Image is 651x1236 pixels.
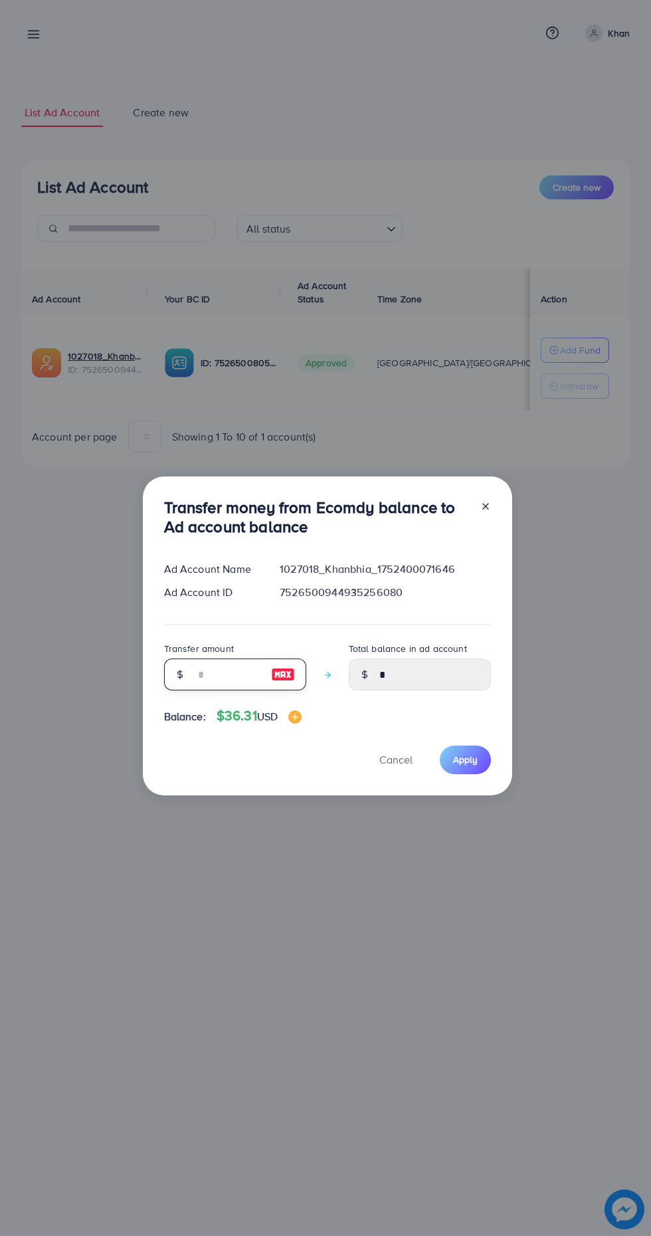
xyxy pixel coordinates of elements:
[288,710,302,724] img: image
[379,752,413,767] span: Cancel
[164,709,206,724] span: Balance:
[257,709,278,724] span: USD
[271,667,295,682] img: image
[164,642,234,655] label: Transfer amount
[269,562,501,577] div: 1027018_Khanbhia_1752400071646
[153,585,270,600] div: Ad Account ID
[363,746,429,774] button: Cancel
[349,642,467,655] label: Total balance in ad account
[217,708,302,724] h4: $36.31
[164,498,470,536] h3: Transfer money from Ecomdy balance to Ad account balance
[153,562,270,577] div: Ad Account Name
[269,585,501,600] div: 7526500944935256080
[440,746,491,774] button: Apply
[453,753,478,766] span: Apply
